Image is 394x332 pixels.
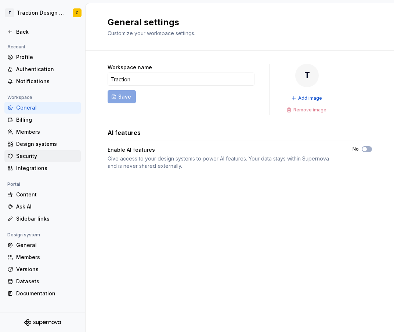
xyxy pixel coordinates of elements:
[16,128,78,136] div: Members
[108,128,141,137] h3: AI features
[108,146,155,154] div: Enable AI features
[4,239,81,251] a: General
[108,16,195,28] h2: General settings
[4,26,81,38] a: Back
[4,150,81,162] a: Security
[16,152,78,160] div: Security
[16,203,78,210] div: Ask AI
[4,75,81,87] a: Notifications
[108,155,339,170] div: Give access to your design systems to power AI features. Your data stays within Supernova and is ...
[4,63,81,75] a: Authentication
[16,215,78,222] div: Sidebar links
[298,95,322,101] span: Add image
[4,263,81,275] a: Versions
[4,51,81,63] a: Profile
[16,104,78,111] div: General
[16,165,78,172] div: Integrations
[289,93,325,103] button: Add image
[108,30,195,36] span: Customize your workspace settings.
[16,241,78,249] div: General
[4,189,81,200] a: Content
[16,254,78,261] div: Members
[16,66,78,73] div: Authentication
[4,93,35,102] div: Workspace
[4,213,81,225] a: Sidebar links
[16,290,78,297] div: Documentation
[16,78,78,85] div: Notifications
[1,5,84,21] button: TTraction Design SystemC
[4,276,81,287] a: Datasets
[4,180,23,189] div: Portal
[108,64,152,71] label: Workspace name
[353,146,359,152] label: No
[4,251,81,263] a: Members
[5,8,14,17] div: T
[4,138,81,150] a: Design systems
[4,288,81,299] a: Documentation
[16,191,78,198] div: Content
[4,126,81,138] a: Members
[16,278,78,285] div: Datasets
[76,10,79,16] div: C
[4,102,81,114] a: General
[4,201,81,213] a: Ask AI
[17,9,64,16] div: Traction Design System
[4,114,81,126] a: Billing
[295,64,319,87] div: T
[16,116,78,123] div: Billing
[16,140,78,148] div: Design systems
[24,319,61,326] svg: Supernova Logo
[16,266,78,273] div: Versions
[4,162,81,174] a: Integrations
[16,28,78,36] div: Back
[4,230,43,239] div: Design system
[16,54,78,61] div: Profile
[4,43,28,51] div: Account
